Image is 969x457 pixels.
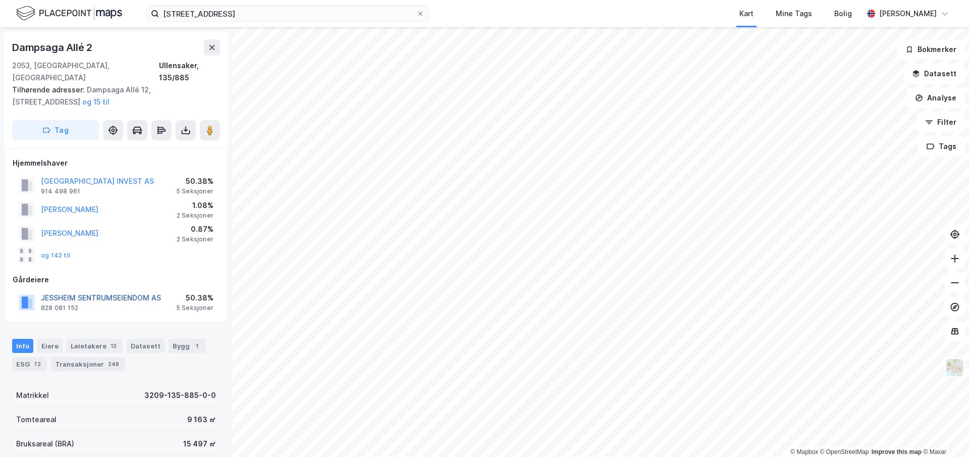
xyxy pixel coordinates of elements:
[37,339,63,353] div: Eiere
[12,357,47,371] div: ESG
[897,39,965,60] button: Bokmerker
[177,235,213,243] div: 2 Seksjoner
[906,88,965,108] button: Analyse
[169,339,206,353] div: Bygg
[879,8,937,20] div: [PERSON_NAME]
[918,136,965,157] button: Tags
[177,212,213,220] div: 2 Seksjoner
[109,341,119,351] div: 12
[919,409,969,457] div: Kontrollprogram for chat
[106,359,121,369] div: 248
[176,292,213,304] div: 50.38%
[12,60,159,84] div: 2053, [GEOGRAPHIC_DATA], [GEOGRAPHIC_DATA]
[16,438,74,450] div: Bruksareal (BRA)
[176,304,213,312] div: 5 Seksjoner
[159,6,416,21] input: Søk på adresse, matrikkel, gårdeiere, leietakere eller personer
[13,157,220,169] div: Hjemmelshaver
[919,409,969,457] iframe: Chat Widget
[51,357,125,371] div: Transaksjoner
[177,199,213,212] div: 1.08%
[127,339,165,353] div: Datasett
[16,389,49,401] div: Matrikkel
[16,5,122,22] img: logo.f888ab2527a4732fd821a326f86c7f29.svg
[12,39,94,56] div: Dampsaga Allé 2
[12,84,212,108] div: Dampsaga Allé 12, [STREET_ADDRESS]
[917,112,965,132] button: Filter
[776,8,812,20] div: Mine Tags
[12,339,33,353] div: Info
[903,64,965,84] button: Datasett
[12,120,99,140] button: Tag
[144,389,216,401] div: 3209-135-885-0-0
[192,341,202,351] div: 1
[176,175,213,187] div: 50.38%
[12,85,87,94] span: Tilhørende adresser:
[13,274,220,286] div: Gårdeiere
[834,8,852,20] div: Bolig
[945,358,964,377] img: Z
[790,448,818,455] a: Mapbox
[32,359,43,369] div: 72
[183,438,216,450] div: 15 497 ㎡
[820,448,869,455] a: OpenStreetMap
[187,414,216,426] div: 9 163 ㎡
[872,448,922,455] a: Improve this map
[41,304,78,312] div: 828 081 152
[159,60,220,84] div: Ullensaker, 135/885
[16,414,57,426] div: Tomteareal
[176,187,213,195] div: 5 Seksjoner
[739,8,753,20] div: Kart
[67,339,123,353] div: Leietakere
[177,223,213,235] div: 0.87%
[41,187,80,195] div: 914 498 961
